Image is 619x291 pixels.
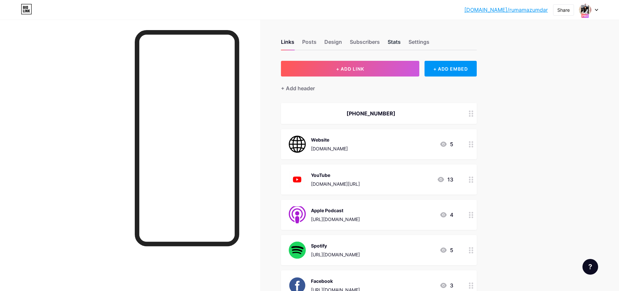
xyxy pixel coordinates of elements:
[425,61,476,77] div: + ADD EMBED
[464,6,548,14] a: [DOMAIN_NAME]/rumamazumdar
[289,206,306,223] img: Apple Podcast
[302,38,317,50] div: Posts
[311,251,360,258] div: [URL][DOMAIN_NAME]
[311,180,360,187] div: [DOMAIN_NAME][URL]
[311,172,360,179] div: YouTube
[281,84,315,92] div: + Add header
[557,7,570,13] div: Share
[289,136,306,153] img: Website
[579,4,591,16] img: testingbilal
[311,207,360,214] div: Apple Podcast
[440,140,453,148] div: 5
[281,61,420,77] button: + ADD LINK
[311,136,348,143] div: Website
[311,145,348,152] div: [DOMAIN_NAME]
[311,278,360,284] div: Facebook
[289,242,306,259] img: Spotify
[409,38,429,50] div: Settings
[388,38,401,50] div: Stats
[350,38,380,50] div: Subscribers
[311,216,360,223] div: [URL][DOMAIN_NAME]
[336,66,364,72] span: + ADD LINK
[281,38,294,50] div: Links
[440,211,453,219] div: 4
[289,110,453,117] div: [PHONE_NUMBER]
[437,176,453,183] div: 13
[324,38,342,50] div: Design
[289,171,306,188] img: YouTube
[440,246,453,254] div: 5
[440,282,453,289] div: 3
[311,242,360,249] div: Spotify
